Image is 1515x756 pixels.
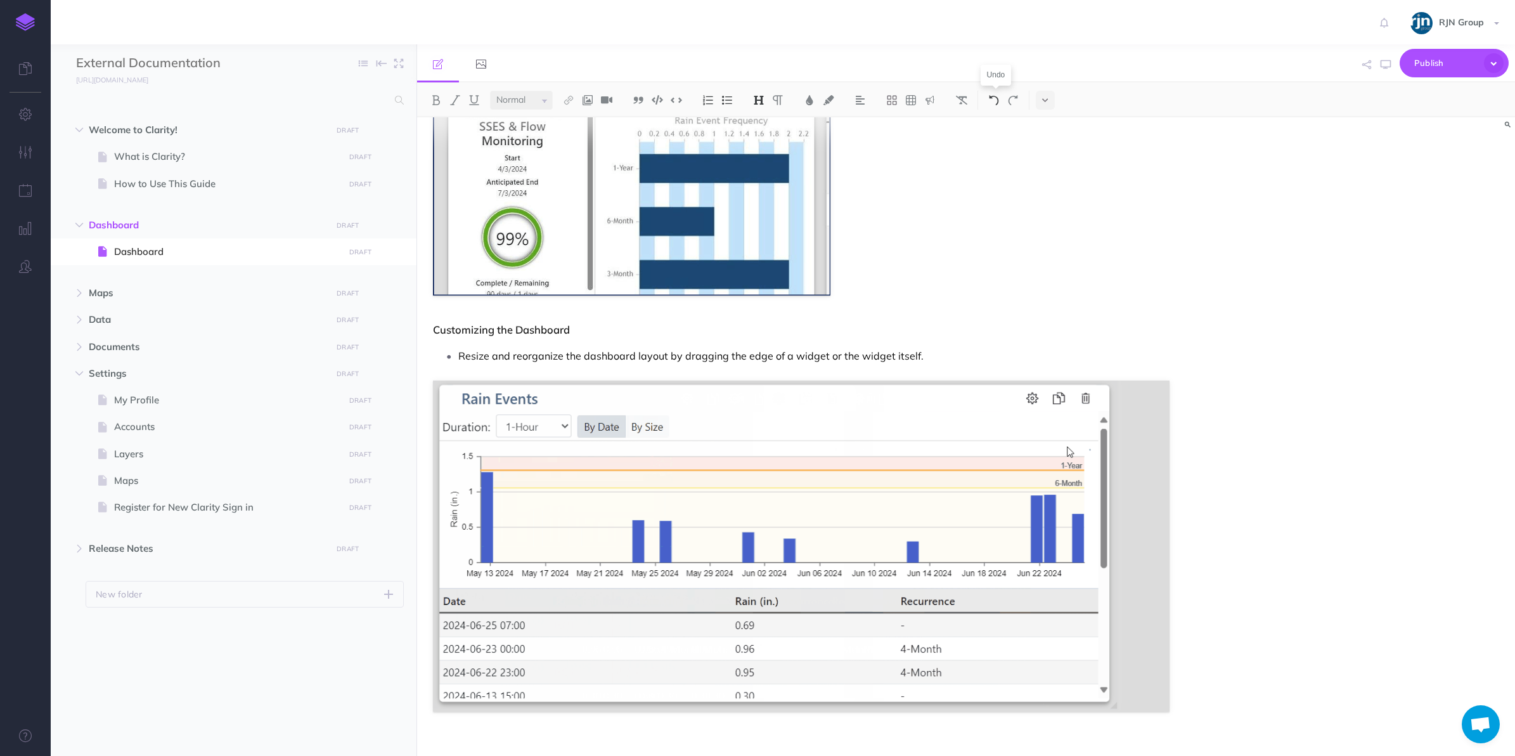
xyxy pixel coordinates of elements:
[349,504,371,512] small: DRAFT
[633,95,644,105] img: Blockquote button
[344,177,376,192] button: DRAFT
[332,218,364,233] button: DRAFT
[76,75,148,84] small: [URL][DOMAIN_NAME]
[89,366,325,381] span: Settings
[86,581,404,608] button: New folder
[332,313,364,327] button: DRAFT
[349,423,371,431] small: DRAFT
[823,95,834,105] img: Text background color button
[337,221,359,230] small: DRAFT
[804,95,815,105] img: Text color button
[1414,53,1478,73] span: Publish
[114,419,340,434] span: Accounts
[344,150,376,164] button: DRAFT
[114,176,340,192] span: How to Use This Guide
[721,95,733,105] img: Unordered list button
[753,95,764,105] img: Headings dropdown button
[449,95,461,105] img: Italic button
[349,450,371,459] small: DRAFT
[114,149,340,164] span: What is Clarity?
[671,95,682,105] img: Inline code button
[76,54,225,73] input: Documentation Name
[433,3,830,296] img: 59NtvBRVzxTBJMNLTQZA.png
[988,95,1000,105] img: Undo
[430,95,442,105] img: Bold button
[349,180,371,188] small: DRAFT
[344,245,376,259] button: DRAFT
[924,95,936,105] img: Callout dropdown menu button
[349,153,371,161] small: DRAFT
[349,248,371,256] small: DRAFT
[114,393,340,408] span: My Profile
[114,446,340,462] span: Layers
[89,122,325,138] span: Welcome to Clarity!
[337,316,359,324] small: DRAFT
[114,244,340,259] span: Dashboard
[905,95,917,105] img: Create table button
[349,396,371,405] small: DRAFT
[332,340,364,355] button: DRAFT
[1433,16,1490,28] span: RJN Group
[337,289,359,297] small: DRAFT
[332,542,364,556] button: DRAFT
[652,95,663,105] img: Code block button
[344,447,376,462] button: DRAFT
[433,323,570,336] span: Customizing the Dashboard
[458,346,1170,365] p: Resize and reorganize the dashboard layout by dragging the edge of a widget or the widget itself.
[337,343,359,351] small: DRAFT
[349,477,371,485] small: DRAFT
[582,95,593,105] img: Add image button
[344,393,376,408] button: DRAFT
[1007,95,1019,105] img: Redo
[89,312,325,327] span: Data
[89,541,325,556] span: Release Notes
[854,95,866,105] img: Alignment dropdown menu button
[96,587,143,601] p: New folder
[332,123,364,138] button: DRAFT
[433,381,1170,712] img: VyNJDNYH9E4pQ6ELiEgE.png
[344,420,376,434] button: DRAFT
[51,73,161,86] a: [URL][DOMAIN_NAME]
[956,95,967,105] img: Clear styles button
[772,95,783,105] img: Paragraph button
[89,218,325,233] span: Dashboard
[337,545,359,553] small: DRAFT
[344,474,376,488] button: DRAFT
[1410,12,1433,34] img: qOk4ELZV8BckfBGsOcnHYIzU57XHwz04oqaxT1D6.jpeg
[702,95,714,105] img: Ordered list button
[337,126,359,134] small: DRAFT
[563,95,574,105] img: Link button
[468,95,480,105] img: Underline button
[89,285,325,301] span: Maps
[16,13,35,31] img: logo-mark.svg
[114,500,340,515] span: Register for New Clarity Sign in
[337,370,359,378] small: DRAFT
[114,473,340,488] span: Maps
[1462,705,1500,743] a: Open chat
[89,339,325,355] span: Documents
[332,286,364,301] button: DRAFT
[601,95,612,105] img: Add video button
[344,500,376,515] button: DRAFT
[332,367,364,381] button: DRAFT
[76,89,387,112] input: Search
[1400,49,1509,77] button: Publish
